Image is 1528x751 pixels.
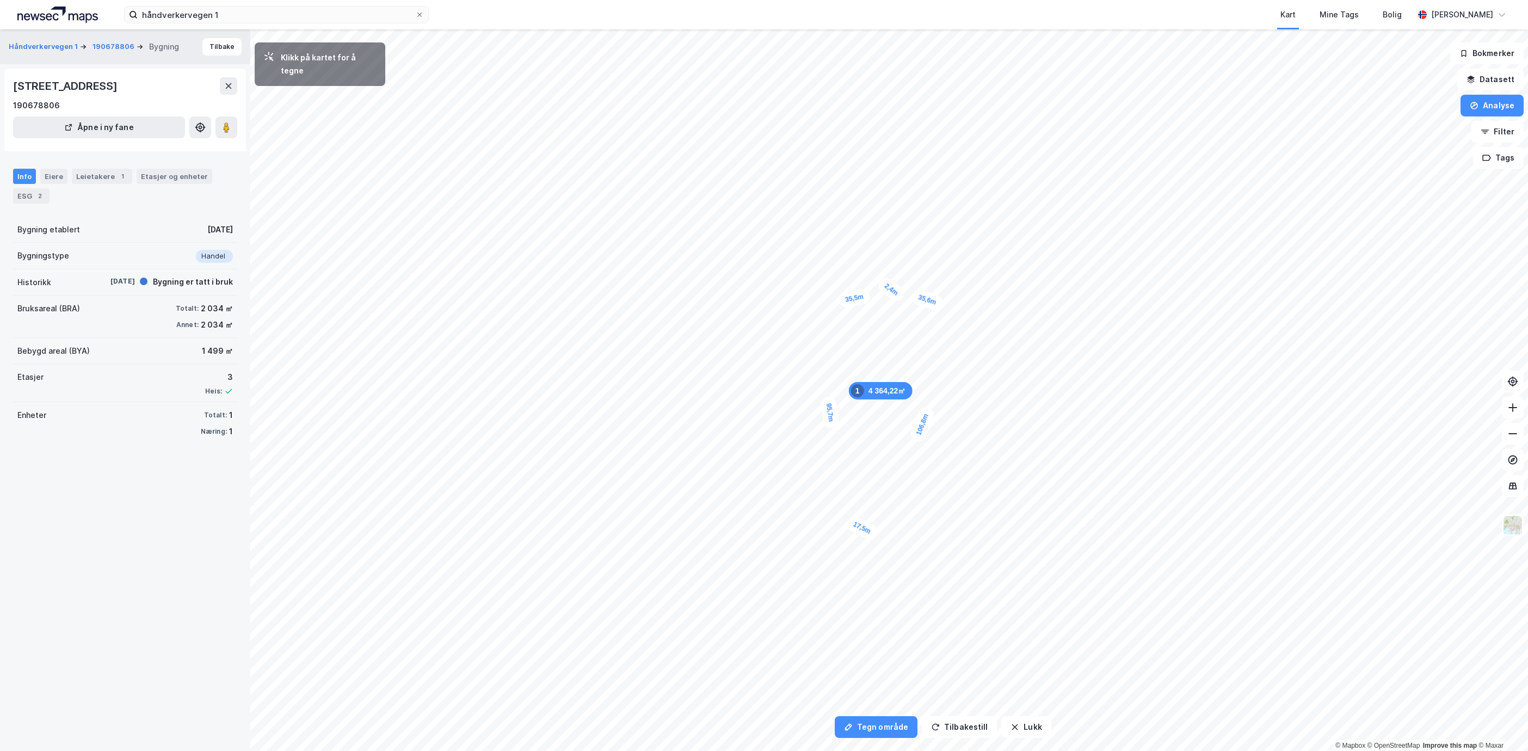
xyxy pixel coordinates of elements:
[849,382,913,399] div: Map marker
[13,169,36,184] div: Info
[1473,147,1524,169] button: Tags
[202,38,242,56] button: Tilbake
[1502,515,1523,535] img: Z
[1471,121,1524,143] button: Filter
[1431,8,1493,21] div: [PERSON_NAME]
[1335,742,1365,749] a: Mapbox
[17,344,90,358] div: Bebygd areal (BYA)
[1474,699,1528,751] div: Kontrollprogram for chat
[201,318,233,331] div: 2 034 ㎡
[17,249,69,262] div: Bygningstype
[201,427,227,436] div: Næring:
[909,405,935,444] div: Map marker
[13,188,50,204] div: ESG
[153,275,233,288] div: Bygning er tatt i bruk
[1001,716,1051,738] button: Lukk
[17,7,98,23] img: logo.a4113a55bc3d86da70a041830d287a7e.svg
[1423,742,1477,749] a: Improve this map
[1457,69,1524,90] button: Datasett
[13,77,120,95] div: [STREET_ADDRESS]
[1367,742,1420,749] a: OpenStreetMap
[1474,699,1528,751] iframe: Chat Widget
[204,411,227,420] div: Totalt:
[91,276,135,286] div: [DATE]
[910,288,945,312] div: Map marker
[876,275,907,304] div: Map marker
[117,171,128,182] div: 1
[1320,8,1359,21] div: Mine Tags
[176,304,199,313] div: Totalt:
[229,425,233,438] div: 1
[17,371,44,384] div: Etasjer
[17,302,80,315] div: Bruksareal (BRA)
[205,387,222,396] div: Heis:
[1450,42,1524,64] button: Bokmerker
[138,7,415,23] input: Søk på adresse, matrikkel, gårdeiere, leietakere eller personer
[851,384,864,397] div: 1
[17,409,46,422] div: Enheter
[1280,8,1296,21] div: Kart
[34,190,45,201] div: 2
[202,344,233,358] div: 1 499 ㎡
[72,169,132,184] div: Leietakere
[17,223,80,236] div: Bygning etablert
[281,51,377,77] div: Klikk på kartet for å tegne
[9,41,80,52] button: Håndverkervegen 1
[40,169,67,184] div: Eiere
[229,409,233,422] div: 1
[17,276,51,289] div: Historikk
[93,41,137,52] button: 190678806
[1461,95,1524,116] button: Analyse
[845,514,879,542] div: Map marker
[922,716,997,738] button: Tilbakestill
[835,716,917,738] button: Tegn område
[201,302,233,315] div: 2 034 ㎡
[207,223,233,236] div: [DATE]
[1383,8,1402,21] div: Bolig
[13,99,60,112] div: 190678806
[141,171,208,181] div: Etasjer og enheter
[837,288,871,309] div: Map marker
[205,371,233,384] div: 3
[820,396,840,429] div: Map marker
[176,321,199,329] div: Annet:
[13,116,185,138] button: Åpne i ny fane
[149,40,179,53] div: Bygning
